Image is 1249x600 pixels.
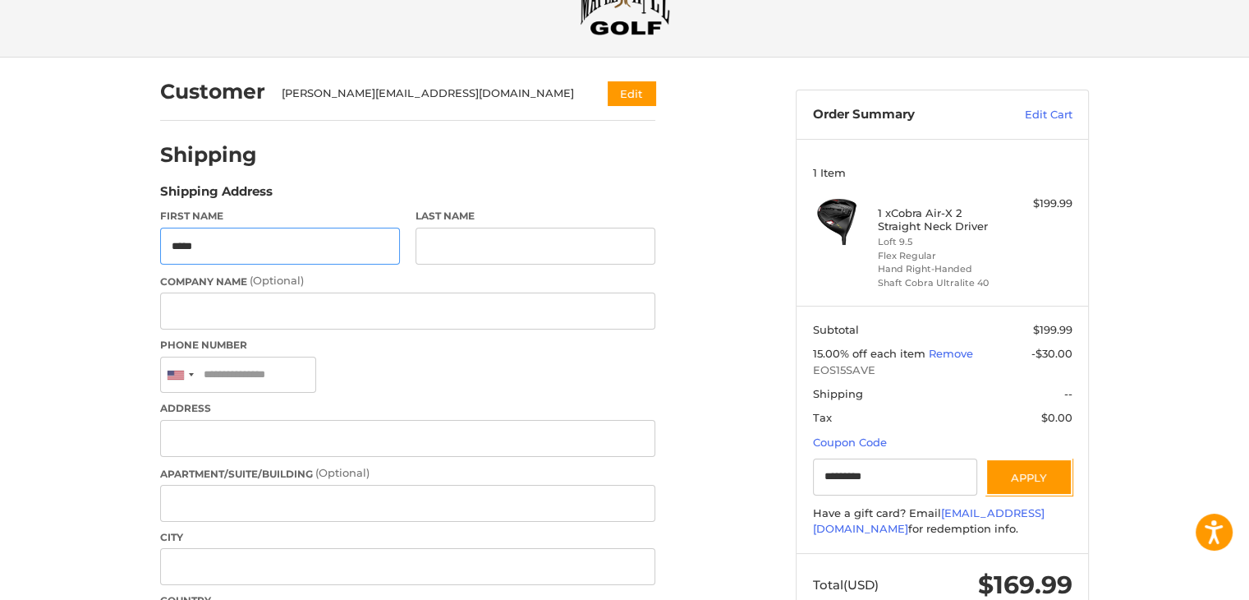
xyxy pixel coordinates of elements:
[250,274,304,287] small: (Optional)
[813,362,1072,379] span: EOS15SAVE
[160,465,655,482] label: Apartment/Suite/Building
[160,273,655,289] label: Company Name
[315,466,370,479] small: (Optional)
[813,107,990,123] h3: Order Summary
[878,249,1003,263] li: Flex Regular
[160,142,257,168] h2: Shipping
[1031,347,1072,360] span: -$30.00
[1008,196,1072,212] div: $199.99
[813,387,863,400] span: Shipping
[813,459,978,496] input: Gift Certificate or Coupon Code
[878,235,1003,249] li: Loft 9.5
[929,347,973,360] a: Remove
[878,206,1003,233] h4: 1 x Cobra Air-X 2 Straight Neck Driver
[160,530,655,545] label: City
[160,79,265,104] h2: Customer
[161,358,199,393] div: United States: +1
[282,85,576,102] div: [PERSON_NAME][EMAIL_ADDRESS][DOMAIN_NAME]
[813,577,879,593] span: Total (USD)
[813,505,1072,538] div: Have a gift card? Email for redemption info.
[160,401,655,416] label: Address
[1064,387,1072,400] span: --
[878,262,1003,276] li: Hand Right-Handed
[813,323,859,336] span: Subtotal
[813,411,832,424] span: Tax
[978,570,1072,600] span: $169.99
[990,107,1072,123] a: Edit Cart
[1033,323,1072,336] span: $199.99
[813,347,929,360] span: 15.00% off each item
[160,182,273,209] legend: Shipping Address
[160,209,400,224] label: First Name
[416,209,655,224] label: Last Name
[813,436,887,449] a: Coupon Code
[608,81,655,105] button: Edit
[813,166,1072,179] h3: 1 Item
[878,276,1003,290] li: Shaft Cobra Ultralite 40
[160,338,655,353] label: Phone Number
[985,459,1072,496] button: Apply
[1041,411,1072,424] span: $0.00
